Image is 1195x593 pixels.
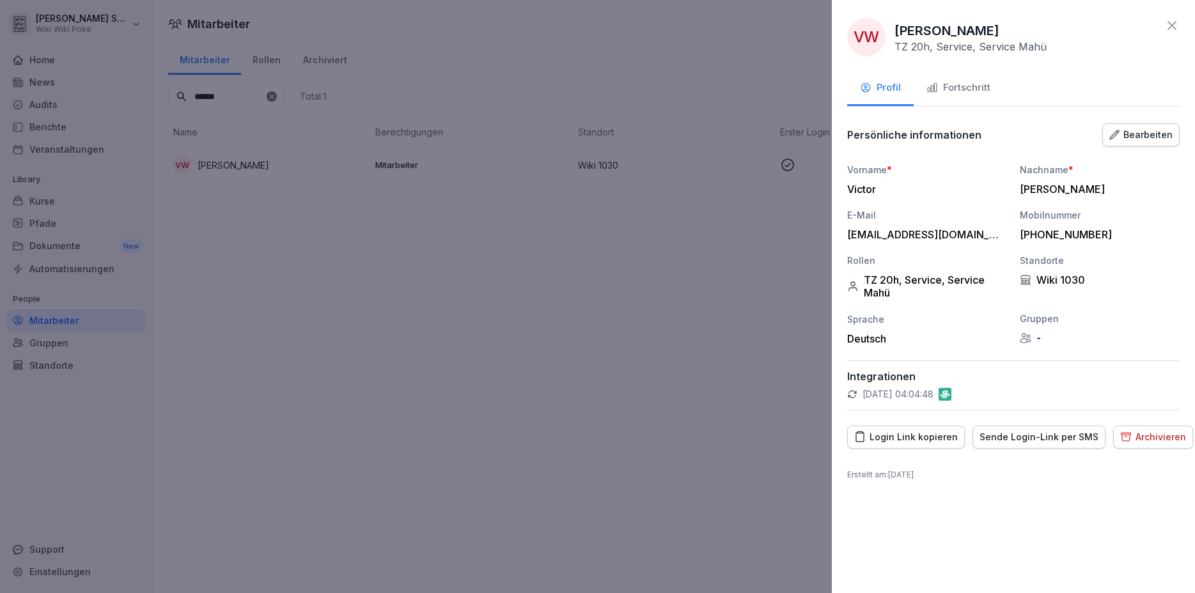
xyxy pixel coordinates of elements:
[863,388,933,401] p: [DATE] 04:04:48
[847,254,1007,267] div: Rollen
[1020,254,1180,267] div: Standorte
[1020,208,1180,222] div: Mobilnummer
[1020,312,1180,325] div: Gruppen
[1020,163,1180,176] div: Nachname
[847,228,1001,241] div: [EMAIL_ADDRESS][DOMAIN_NAME]
[1120,430,1186,444] div: Archivieren
[847,128,981,141] p: Persönliche informationen
[1102,123,1180,146] button: Bearbeiten
[1109,128,1173,142] div: Bearbeiten
[847,18,886,56] div: VW
[1020,332,1180,344] div: -
[939,388,951,401] img: gastromatic.png
[914,72,1003,106] button: Fortschritt
[847,312,1007,326] div: Sprache
[847,426,965,449] button: Login Link kopieren
[1113,426,1193,449] button: Archivieren
[1020,273,1180,286] div: Wiki 1030
[926,81,990,95] div: Fortschritt
[847,332,1007,345] div: Deutsch
[972,426,1105,449] button: Sende Login-Link per SMS
[847,72,914,106] button: Profil
[1020,183,1173,196] div: [PERSON_NAME]
[894,40,1047,53] p: TZ 20h, Service, Service Mahü
[980,430,1098,444] div: Sende Login-Link per SMS
[860,81,901,95] div: Profil
[847,469,1180,481] p: Erstellt am : [DATE]
[847,208,1007,222] div: E-Mail
[854,430,958,444] div: Login Link kopieren
[894,21,999,40] p: [PERSON_NAME]
[847,163,1007,176] div: Vorname
[847,370,1180,383] p: Integrationen
[847,273,1007,299] div: TZ 20h, Service, Service Mahü
[1020,228,1173,241] div: [PHONE_NUMBER]
[847,183,1001,196] div: Victor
